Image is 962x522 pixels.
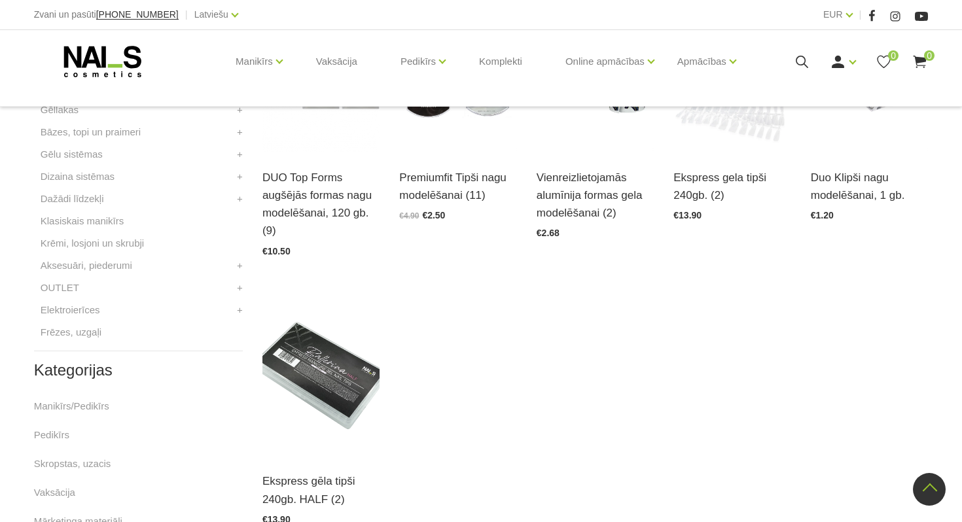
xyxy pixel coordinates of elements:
a: Bāzes, topi un praimeri [41,124,141,140]
span: €2.68 [537,228,560,238]
span: 0 [888,50,899,61]
a: + [237,124,243,140]
a: Pedikīrs [401,35,436,88]
a: + [237,191,243,207]
a: Elektroierīces [41,302,100,318]
span: €13.90 [673,210,702,220]
a: Pedikīrs [34,427,69,443]
a: Gēllakas [41,102,79,118]
a: Dizaina sistēmas [41,169,115,184]
a: Aksesuāri, piederumi [41,258,132,273]
span: €1.20 [811,210,834,220]
a: [PHONE_NUMBER] [96,10,179,20]
a: Online apmācības [565,35,645,88]
a: Skropstas, uzacis [34,456,111,472]
span: 0 [924,50,935,61]
span: [PHONE_NUMBER] [96,9,179,20]
a: Latviešu [194,7,228,22]
a: + [237,258,243,273]
span: €10.50 [262,246,291,256]
a: + [237,102,243,118]
a: Manikīrs [236,35,273,88]
span: €4.90 [399,211,419,220]
span: | [185,7,188,23]
a: Manikīrs/Pedikīrs [34,398,109,414]
a: OUTLET [41,280,79,296]
a: Komplekti [469,30,533,93]
a: Ekspress gēla tipši 240gb. HALF (2) [262,472,380,508]
a: Krēmi, losjoni un skrubji [41,235,144,251]
a: 0 [876,54,892,70]
a: Ekspress gela tipši 240gb. (2) [673,169,791,204]
a: Premiumfit Tipši nagu modelēšanai (11) [399,169,516,204]
span: | [859,7,862,23]
a: Duo Klipši nagu modelēšanai, 1 gb. [811,169,928,204]
a: Dažādi līdzekļi [41,191,104,207]
a: DUO Top Forms augšējās formas nagu modelēšanai, 120 gb. (9) [262,169,380,240]
a: Vienreizlietojamās alumīnija formas gela modelēšanai (2) [537,169,654,222]
a: + [237,302,243,318]
a: + [237,169,243,184]
a: EUR [823,7,843,22]
a: Apmācības [677,35,726,88]
a: Frēzes, uzgaļi [41,324,101,340]
a: Gēlu sistēmas [41,147,103,162]
a: 0 [912,54,928,70]
div: Zvani un pasūti [34,7,179,23]
a: Vaksācija [306,30,368,93]
h2: Kategorijas [34,362,243,379]
a: Vaksācija [34,485,75,500]
a: + [237,147,243,162]
img: Ekspress gēla tipši pieaudzēšanai 240 gab.Gēla tipšu priekšrocības:1.Ekspress pieaudzēšana pāris ... [262,295,380,457]
a: Klasiskais manikīrs [41,213,124,229]
a: + [237,280,243,296]
span: €2.50 [422,210,445,220]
